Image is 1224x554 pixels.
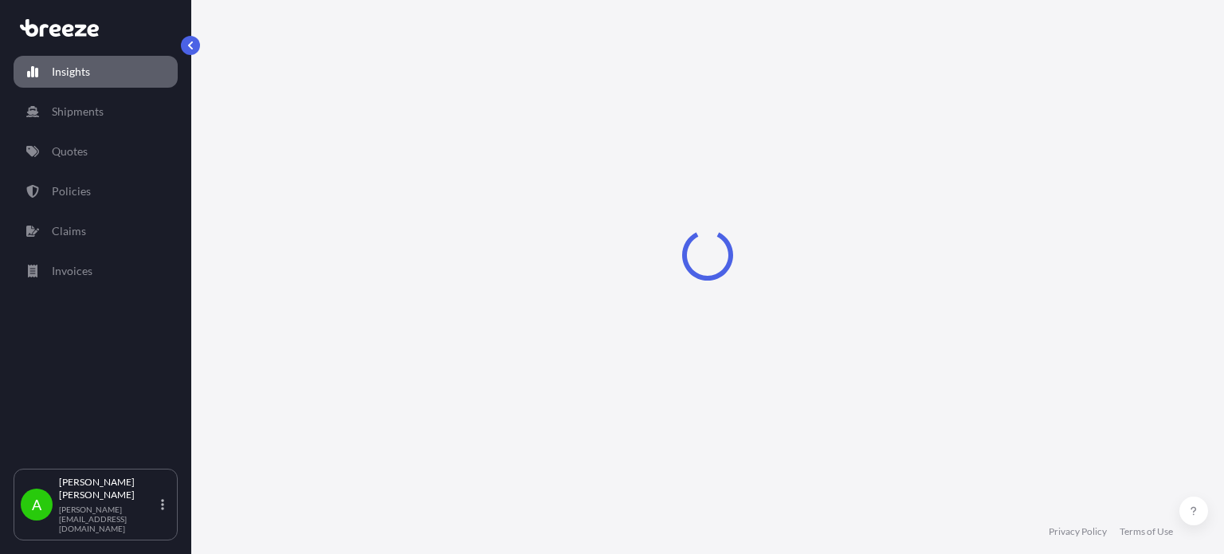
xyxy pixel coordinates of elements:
p: Shipments [52,104,104,120]
a: Insights [14,56,178,88]
p: [PERSON_NAME] [PERSON_NAME] [59,476,158,501]
p: Insights [52,64,90,80]
a: Quotes [14,136,178,167]
a: Privacy Policy [1049,525,1107,538]
p: [PERSON_NAME][EMAIL_ADDRESS][DOMAIN_NAME] [59,505,158,533]
a: Invoices [14,255,178,287]
a: Shipments [14,96,178,128]
a: Terms of Use [1120,525,1173,538]
p: Policies [52,183,91,199]
span: A [32,497,41,513]
p: Claims [52,223,86,239]
a: Policies [14,175,178,207]
p: Quotes [52,143,88,159]
a: Claims [14,215,178,247]
p: Invoices [52,263,92,279]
